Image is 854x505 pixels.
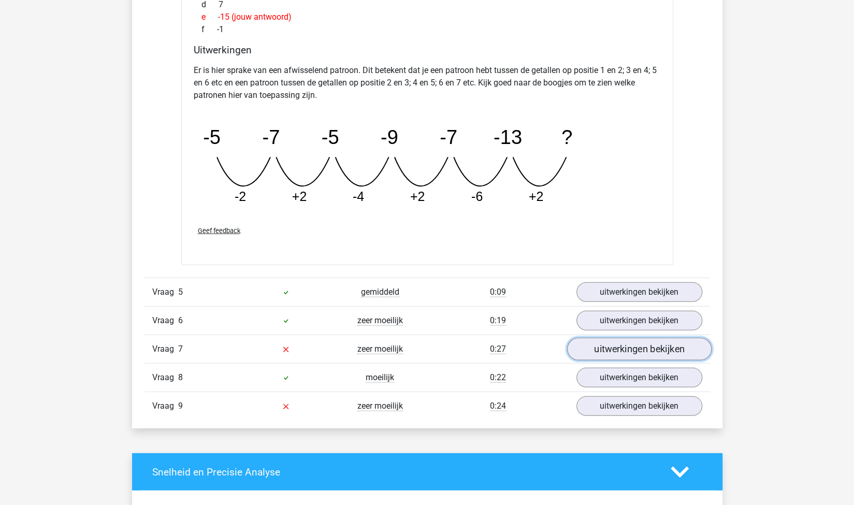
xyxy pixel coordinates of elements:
span: gemiddeld [361,287,399,297]
tspan: -6 [471,189,482,204]
tspan: -7 [262,127,280,149]
tspan: -9 [380,127,398,149]
div: -1 [194,23,661,36]
h4: Snelheid en Precisie Analyse [152,466,655,478]
span: zeer moeilijk [357,315,403,326]
span: 0:22 [490,372,506,383]
span: 5 [178,287,183,297]
span: 0:24 [490,401,506,411]
h4: Uitwerkingen [194,44,661,56]
span: Vraag [152,371,178,384]
span: Vraag [152,343,178,355]
tspan: -5 [321,127,339,149]
span: zeer moeilijk [357,344,403,354]
tspan: -2 [234,189,245,204]
span: 7 [178,344,183,354]
span: Vraag [152,286,178,298]
tspan: ? [561,127,572,149]
span: 9 [178,401,183,411]
a: uitwerkingen bekijken [567,338,711,360]
span: zeer moeilijk [357,401,403,411]
a: uitwerkingen bekijken [576,311,702,330]
span: Vraag [152,400,178,412]
a: uitwerkingen bekijken [576,396,702,416]
span: e [201,11,218,23]
span: f [201,23,217,36]
tspan: -7 [440,127,457,149]
div: -15 (jouw antwoord) [194,11,661,23]
tspan: +2 [410,189,425,204]
span: moeilijk [366,372,394,383]
span: 0:09 [490,287,506,297]
a: uitwerkingen bekijken [576,368,702,387]
span: Vraag [152,314,178,327]
tspan: +2 [528,189,543,204]
span: 8 [178,372,183,382]
tspan: -13 [493,127,522,149]
span: 0:19 [490,315,506,326]
tspan: -4 [352,189,364,204]
a: uitwerkingen bekijken [576,282,702,302]
span: Geef feedback [198,227,240,235]
span: 6 [178,315,183,325]
tspan: +2 [292,189,307,204]
tspan: -5 [203,127,221,149]
span: 0:27 [490,344,506,354]
p: Er is hier sprake van een afwisselend patroon. Dit betekent dat je een patroon hebt tussen de get... [194,64,661,102]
